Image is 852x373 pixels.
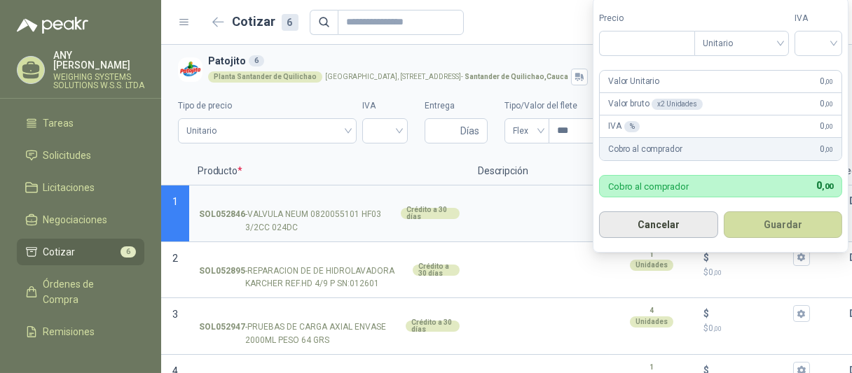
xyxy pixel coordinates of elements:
[608,143,682,156] p: Cobro al comprador
[17,174,144,201] a: Licitaciones
[425,99,488,113] label: Entrega
[233,12,298,31] h2: Cotizar
[713,269,722,276] span: ,00
[362,99,408,113] label: IVA
[650,249,654,260] p: 1
[713,325,722,332] span: ,00
[53,50,144,70] p: ANY [PERSON_NAME]
[630,316,673,328] div: Unidades
[325,73,568,80] p: [GEOGRAPHIC_DATA], [STREET_ADDRESS] -
[249,55,264,66] div: 6
[17,17,88,34] img: Logo peakr
[608,75,659,88] p: Valor Unitario
[199,208,245,234] strong: SOL052846
[43,212,108,227] span: Negociaciones
[43,180,95,195] span: Licitaciones
[17,239,144,265] a: Cotizar6
[708,323,722,333] span: 0
[282,14,298,31] div: 6
[822,182,833,191] span: ,00
[599,211,718,238] button: Cancelar
[172,253,178,264] span: 2
[199,208,398,234] p: - VALVULA NEUM 0820055101 HF03 3/2CC 024DC
[703,33,781,54] span: Unitario
[724,211,843,238] button: Guardar
[652,99,703,110] div: x 2 Unidades
[208,71,322,83] div: Planta Santander de Quilichao
[820,97,833,111] span: 0
[17,318,144,345] a: Remisiones
[43,324,95,339] span: Remisiones
[199,196,460,206] input: SOL052846-VALVULA NEUM 0820055101 HF03 3/2CC 024DCCrédito a 30 días
[608,97,703,111] p: Valor bruto
[17,206,144,233] a: Negociaciones
[199,321,245,347] strong: SOL052947
[825,100,833,108] span: ,00
[703,322,810,335] p: $
[406,321,460,332] div: Crédito a 30 días
[43,115,74,131] span: Tareas
[172,196,178,207] span: 1
[17,142,144,169] a: Solicitudes
[703,306,709,321] p: $
[513,120,541,141] span: Flex
[650,305,654,316] p: 4
[825,78,833,85] span: ,00
[703,250,709,265] p: $
[17,271,144,313] a: Órdenes de Compra
[650,362,654,373] p: 1
[186,120,348,141] span: Unitario
[825,122,833,130] span: ,00
[199,253,460,263] input: SOL052895-REPARACION DE DE HIDROLAVADORA KARCHER REF.HD 4/9 P SN:012601Crédito a 30 días
[17,110,144,136] a: Tareas
[43,276,131,307] span: Órdenes de Compra
[712,252,790,262] input: $$0,00
[599,12,694,25] label: Precio
[817,180,833,191] span: 0
[43,148,92,163] span: Solicitudes
[199,265,410,291] p: - REPARACION DE DE HIDROLAVADORA KARCHER REF.HD 4/9 P SN:012601
[825,146,833,153] span: ,00
[208,53,830,69] h3: Patojito
[504,99,669,113] label: Tipo/Valor del flete
[189,157,469,185] p: Producto
[465,73,568,80] strong: Santander de Quilichao , Cauca
[712,309,790,319] input: $$0,00
[703,266,810,279] p: $
[401,208,460,219] div: Crédito a 30 días
[469,157,610,185] p: Descripción
[795,12,842,25] label: IVA
[199,321,403,347] p: - PRUEBAS DE CARGA AXIAL ENVASE 2000ML PESO 64 GRS
[608,182,689,191] p: Cobro al comprador
[793,305,810,322] button: $$0,00
[178,57,202,82] img: Company Logo
[53,73,144,90] p: WEIGHING SYSTEMS SOLUTIONS W.S.S. LTDA
[199,265,245,291] strong: SOL052895
[121,246,136,258] span: 6
[460,119,479,143] span: Días
[199,309,460,319] input: SOL052947-PRUEBAS DE CARGA AXIAL ENVASE 2000ML PESO 64 GRSCrédito a 30 días
[43,244,76,260] span: Cotizar
[172,309,178,320] span: 3
[820,143,833,156] span: 0
[820,120,833,133] span: 0
[178,99,357,113] label: Tipo de precio
[820,75,833,88] span: 0
[624,121,640,132] div: %
[413,265,460,276] div: Crédito a 30 días
[608,120,640,133] p: IVA
[793,249,810,266] button: $$0,00
[630,260,673,271] div: Unidades
[708,267,722,277] span: 0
